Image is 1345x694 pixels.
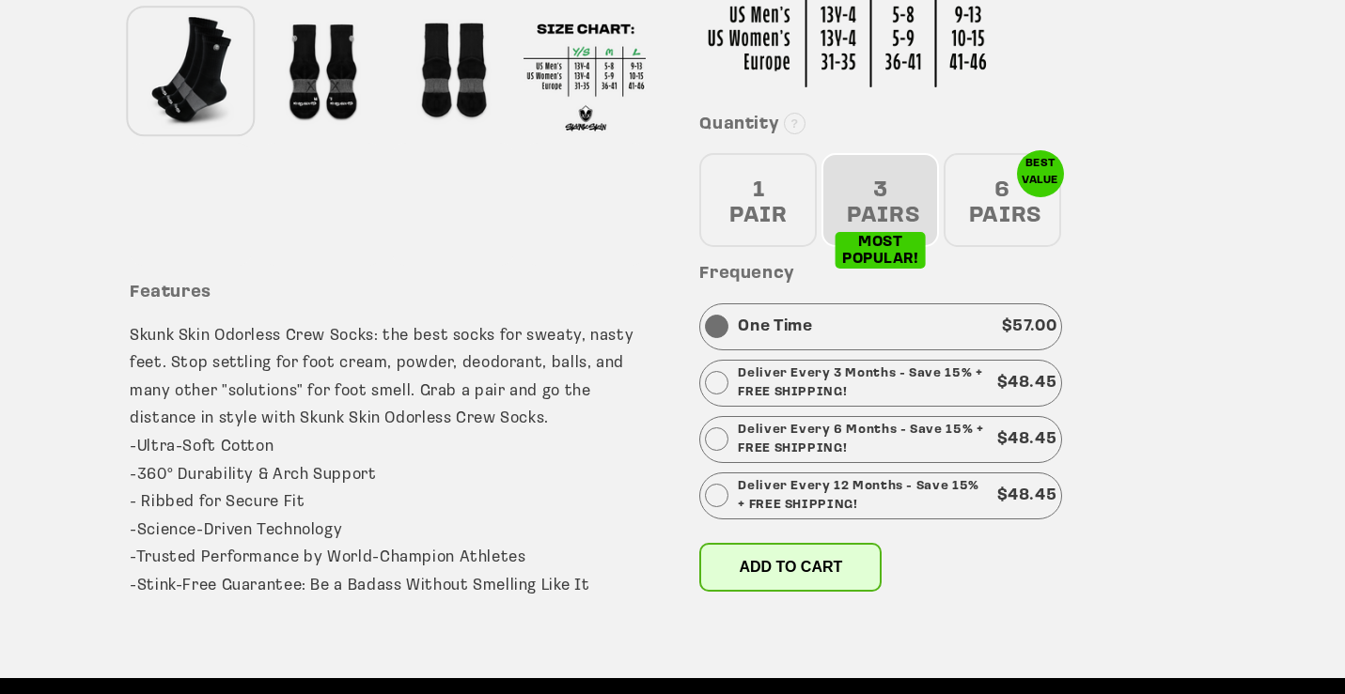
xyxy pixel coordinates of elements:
h3: Frequency [699,264,1215,285]
div: 3 PAIRS [821,153,939,247]
p: $ [1002,313,1057,341]
span: 48.45 [1008,431,1056,447]
div: 6 PAIRS [944,153,1061,247]
h3: Quantity [699,115,1215,136]
p: Skunk Skin Odorless Crew Socks: the best socks for sweaty, nasty feet. Stop settling for foot cre... [130,322,646,628]
span: 57.00 [1012,318,1056,334]
div: 1 PAIR [699,153,817,247]
span: Add to cart [739,559,842,575]
p: Deliver Every 3 Months - Save 15% + FREE SHIPPING! [738,364,987,402]
span: 48.45 [1008,375,1056,391]
p: $ [997,482,1057,510]
span: 48.45 [1008,487,1056,503]
p: $ [997,369,1057,397]
p: $ [997,425,1057,454]
p: Deliver Every 12 Months - Save 15% + FREE SHIPPING! [738,477,987,515]
h3: Features [130,283,646,304]
button: Add to cart [699,543,882,592]
p: Deliver Every 6 Months - Save 15% + FREE SHIPPING! [738,421,987,458]
p: One Time [738,313,812,341]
